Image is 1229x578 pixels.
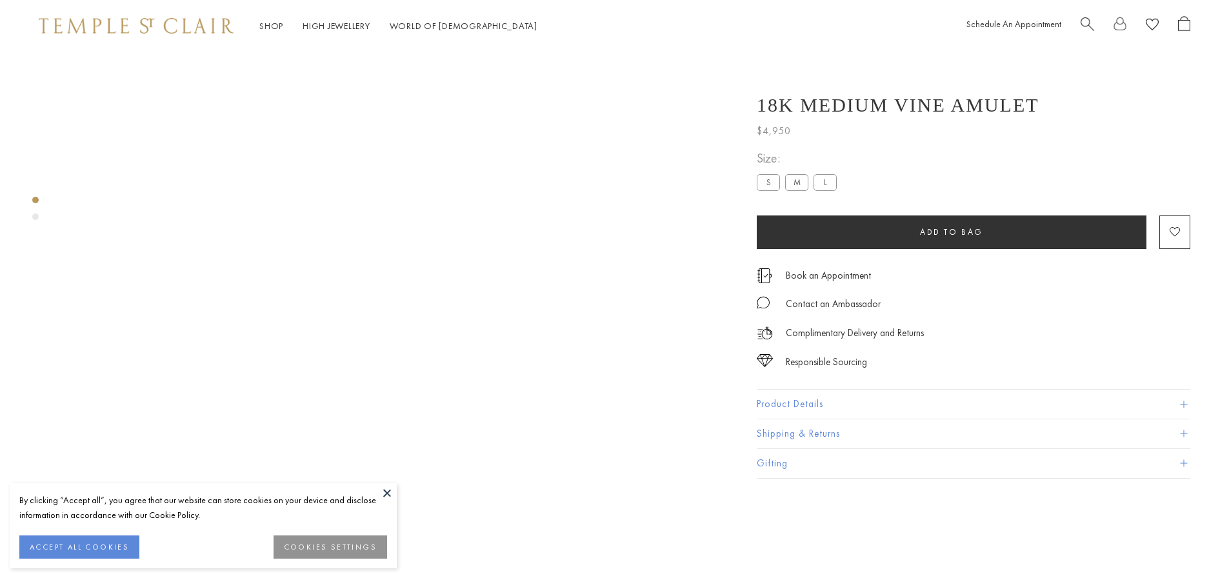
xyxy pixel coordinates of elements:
[259,20,283,32] a: ShopShop
[757,449,1190,478] button: Gifting
[1146,16,1159,36] a: View Wishlist
[786,325,924,341] p: Complimentary Delivery and Returns
[757,390,1190,419] button: Product Details
[757,123,791,139] span: $4,950
[757,268,772,283] img: icon_appointment.svg
[757,148,842,169] span: Size:
[39,18,234,34] img: Temple St. Clair
[1178,16,1190,36] a: Open Shopping Bag
[757,174,780,190] label: S
[757,94,1039,116] h1: 18K Medium Vine Amulet
[786,268,871,283] a: Book an Appointment
[390,20,537,32] a: World of [DEMOGRAPHIC_DATA]World of [DEMOGRAPHIC_DATA]
[32,194,39,230] div: Product gallery navigation
[920,226,983,237] span: Add to bag
[19,493,387,523] div: By clicking “Accept all”, you agree that our website can store cookies on your device and disclos...
[814,174,837,190] label: L
[786,354,867,370] div: Responsible Sourcing
[274,535,387,559] button: COOKIES SETTINGS
[757,419,1190,448] button: Shipping & Returns
[303,20,370,32] a: High JewelleryHigh Jewellery
[259,18,537,34] nav: Main navigation
[1081,16,1094,36] a: Search
[757,215,1146,249] button: Add to bag
[757,354,773,367] img: icon_sourcing.svg
[785,174,808,190] label: M
[19,535,139,559] button: ACCEPT ALL COOKIES
[786,296,881,312] div: Contact an Ambassador
[966,18,1061,30] a: Schedule An Appointment
[757,296,770,309] img: MessageIcon-01_2.svg
[757,325,773,341] img: icon_delivery.svg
